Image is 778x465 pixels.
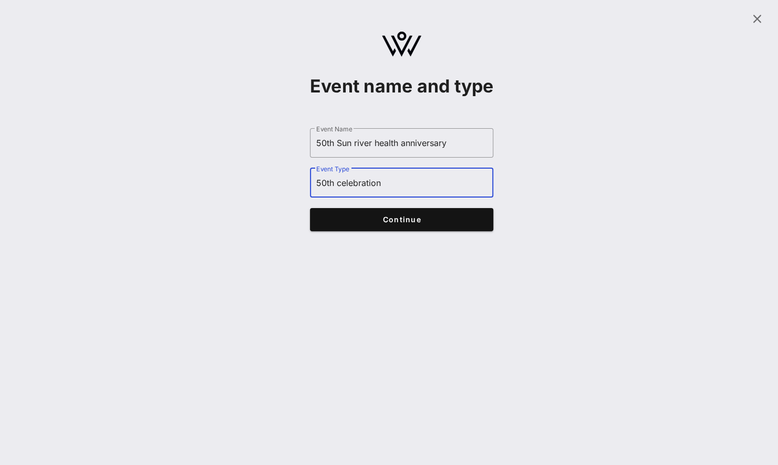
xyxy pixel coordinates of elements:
img: logo.svg [382,32,421,57]
button: Continue [310,208,494,231]
label: Event Type [316,165,349,173]
h1: Event name and type [310,76,494,97]
input: Event Type [316,174,487,191]
span: Continue [320,215,483,224]
label: Event Name [316,125,352,133]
